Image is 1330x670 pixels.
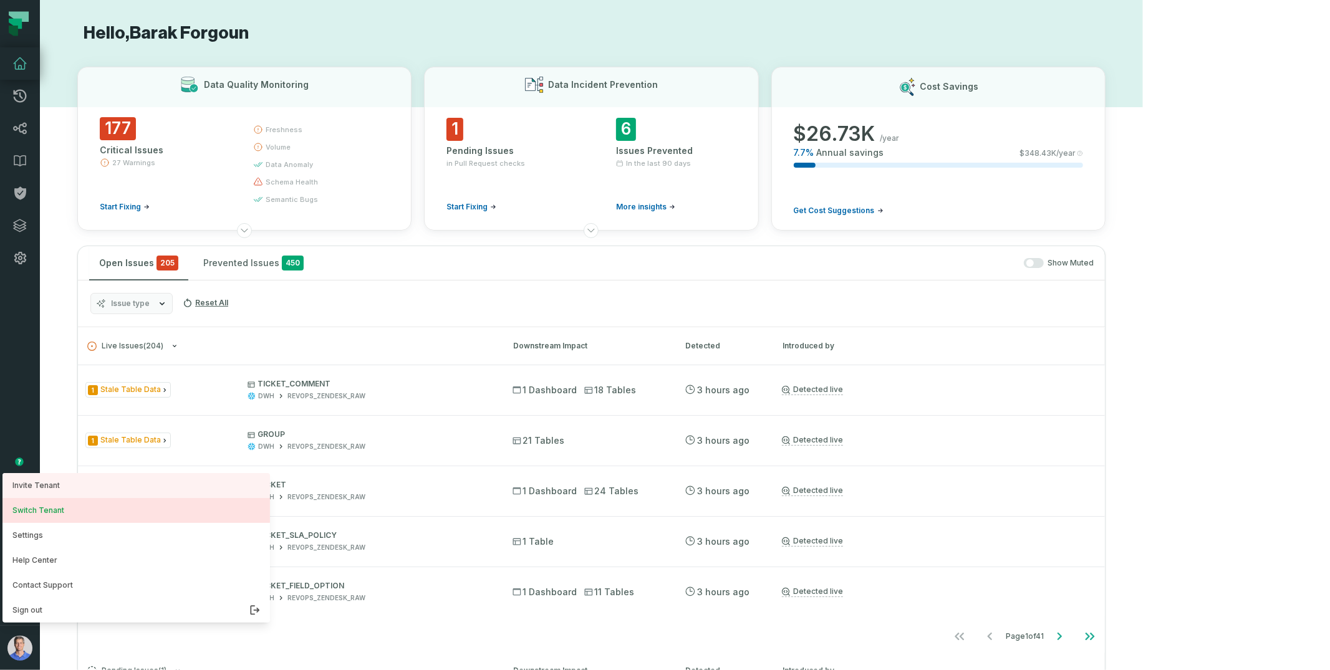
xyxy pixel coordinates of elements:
[880,133,900,143] span: /year
[446,145,566,157] div: Pending Issues
[14,456,25,467] div: Tooltip anchor
[548,79,658,91] h3: Data Incident Prevention
[1019,148,1076,158] span: $ 348.43K /year
[178,293,233,313] button: Reset All
[88,436,98,446] span: Severity
[77,67,412,231] button: Data Quality Monitoring177Critical Issues27 WarningsStart Fixingfreshnessvolumedata anomalyschema...
[287,492,365,502] div: REVOPS_ZENDESK_RAW
[2,573,270,598] a: Contact Support
[794,206,884,216] a: Get Cost Suggestions
[975,624,1005,649] button: Go to previous page
[157,256,178,270] span: critical issues and errors combined
[7,636,32,661] img: avatar of Barak Forgoun
[697,586,749,597] relative-time: Aug 20, 2025, 5:43 AM GMT+3
[287,593,365,603] div: REVOPS_ZENDESK_RAW
[513,586,577,598] span: 1 Dashboard
[446,202,488,212] span: Start Fixing
[626,158,691,168] span: In the last 90 days
[258,391,274,401] div: DWH
[100,117,136,140] span: 177
[783,340,1096,352] div: Introduced by
[1075,624,1105,649] button: Go to last page
[266,142,291,152] span: volume
[446,202,496,212] a: Start Fixing
[782,385,843,395] a: Detected live
[424,67,758,231] button: Data Incident Prevention1Pending Issuesin Pull Request checksStart Fixing6Issues PreventedIn the ...
[78,365,1105,651] div: Live Issues(204)
[248,379,491,389] p: TICKET_COMMENT
[287,442,365,451] div: REVOPS_ZENDESK_RAW
[2,473,270,498] a: Invite Tenant
[78,624,1105,649] nav: pagination
[2,548,270,573] a: Help Center
[248,480,491,490] p: TICKET
[584,586,634,598] span: 11 Tables
[513,340,663,352] div: Downstream Impact
[111,299,150,309] span: Issue type
[446,118,463,141] span: 1
[193,246,314,280] button: Prevented Issues
[88,385,98,395] span: Severity
[513,434,564,447] span: 21 Tables
[794,146,814,159] span: 7.7 %
[266,194,318,204] span: semantic bugs
[584,485,638,497] span: 24 Tables
[945,624,1105,649] ul: Page 1 of 41
[258,442,274,451] div: DWH
[794,206,875,216] span: Get Cost Suggestions
[87,342,163,351] span: Live Issues ( 204 )
[616,118,636,141] span: 6
[85,382,171,398] span: Issue Type
[945,624,975,649] button: Go to first page
[782,435,843,446] a: Detected live
[782,536,843,547] a: Detected live
[2,523,270,548] button: Settings
[1044,624,1074,649] button: Go to next page
[616,145,736,157] div: Issues Prevented
[697,536,749,547] relative-time: Aug 20, 2025, 5:43 AM GMT+3
[87,342,491,351] button: Live Issues(204)
[616,202,667,212] span: More insights
[616,202,675,212] a: More insights
[77,22,1106,44] h1: Hello, Barak Forgoun
[89,246,188,280] button: Open Issues
[204,79,309,91] h3: Data Quality Monitoring
[248,581,491,591] p: TICKET_FIELD_OPTION
[2,498,270,523] button: Switch Tenant
[920,80,978,93] h3: Cost Savings
[685,340,760,352] div: Detected
[697,435,749,446] relative-time: Aug 20, 2025, 5:43 AM GMT+3
[100,202,141,212] span: Start Fixing
[697,385,749,395] relative-time: Aug 20, 2025, 5:43 AM GMT+3
[782,586,843,597] a: Detected live
[90,293,173,314] button: Issue type
[771,67,1106,231] button: Cost Savings$26.73K/year7.7%Annual savings$348.43K/yearGet Cost Suggestions
[287,391,365,401] div: REVOPS_ZENDESK_RAW
[446,158,525,168] span: in Pull Request checks
[513,535,554,548] span: 1 Table
[287,543,365,552] div: REVOPS_ZENDESK_RAW
[782,486,843,496] a: Detected live
[282,256,304,270] span: 450
[100,144,231,156] div: Critical Issues
[2,473,270,623] div: avatar of Barak Forgoun
[85,433,171,448] span: Issue Type
[266,160,313,170] span: data anomaly
[513,384,577,396] span: 1 Dashboard
[100,202,150,212] a: Start Fixing
[584,384,636,396] span: 18 Tables
[248,429,491,439] p: GROUP
[817,146,884,159] span: Annual savings
[697,486,749,496] relative-time: Aug 20, 2025, 5:43 AM GMT+3
[112,158,155,168] span: 27 Warnings
[266,177,318,187] span: schema health
[248,530,491,540] p: TICKET_SLA_POLICY
[266,125,302,135] span: freshness
[794,122,875,146] span: $ 26.73K
[319,258,1094,269] div: Show Muted
[2,598,270,623] button: Sign out
[513,485,577,497] span: 1 Dashboard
